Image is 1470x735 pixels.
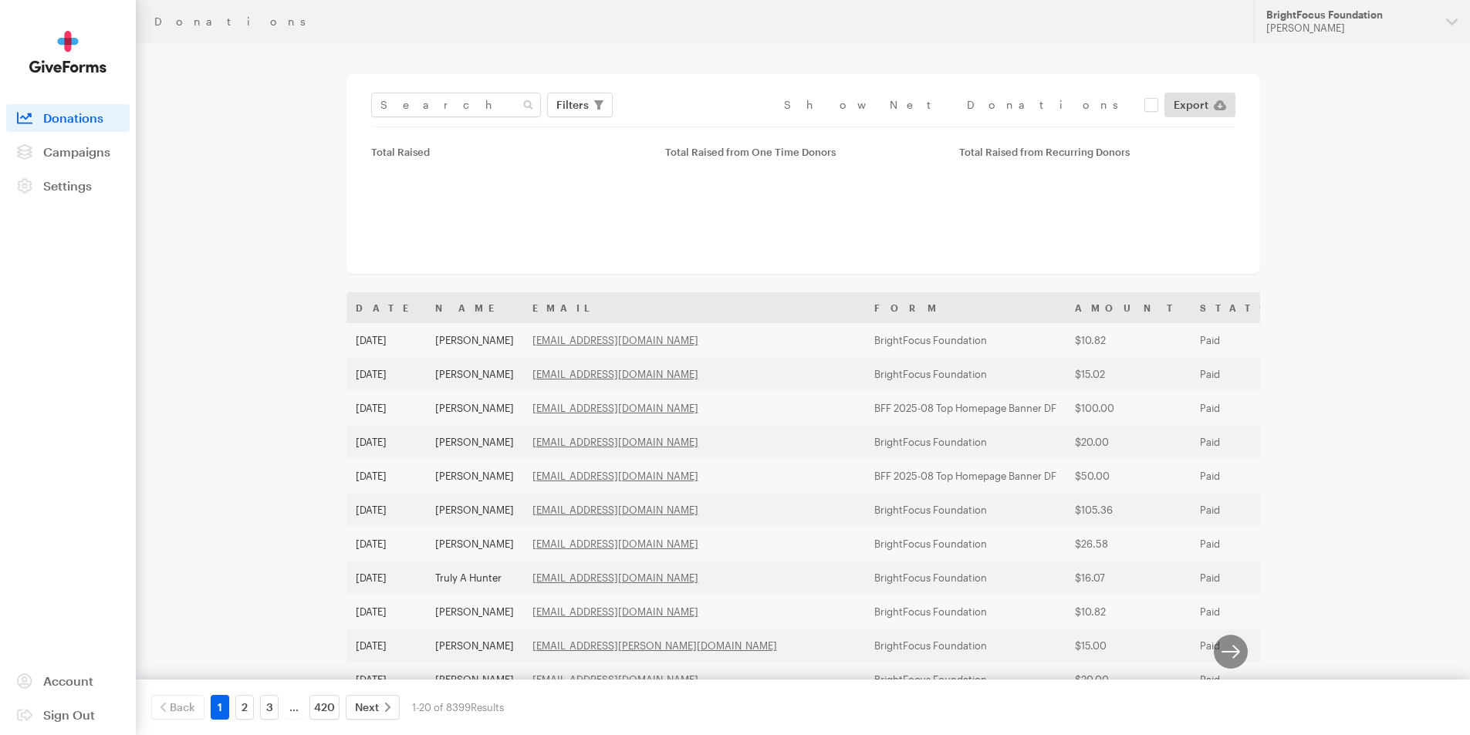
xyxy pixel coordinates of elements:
td: BrightFocus Foundation [865,493,1066,527]
td: $10.82 [1066,323,1191,357]
a: [EMAIL_ADDRESS][DOMAIN_NAME] [532,673,698,686]
td: $15.02 [1066,357,1191,391]
td: BrightFocus Foundation [865,561,1066,595]
span: Campaigns [43,144,110,159]
td: Paid [1191,527,1304,561]
td: $16.07 [1066,561,1191,595]
td: BrightFocus Foundation [865,595,1066,629]
div: 1-20 of 8399 [412,695,504,720]
span: Results [471,701,504,713]
td: Paid [1191,663,1304,696]
td: Paid [1191,425,1304,459]
a: [EMAIL_ADDRESS][DOMAIN_NAME] [532,470,698,482]
td: Paid [1191,459,1304,493]
td: BFF 2025-08 Top Homepage Banner DF [865,459,1066,493]
td: BrightFocus Foundation [865,527,1066,561]
td: $15.00 [1066,629,1191,663]
a: Settings [6,172,130,200]
td: [PERSON_NAME] [426,459,523,493]
td: BrightFocus Foundation [865,357,1066,391]
td: Paid [1191,391,1304,425]
td: [PERSON_NAME] [426,357,523,391]
input: Search Name & Email [371,93,541,117]
td: Paid [1191,357,1304,391]
a: Account [6,667,130,695]
a: 2 [235,695,254,720]
td: [DATE] [346,561,426,595]
td: BrightFocus Foundation [865,663,1066,696]
th: Amount [1066,292,1191,323]
a: Campaigns [6,138,130,166]
a: Donations [6,104,130,132]
a: [EMAIL_ADDRESS][DOMAIN_NAME] [532,605,698,618]
td: $50.00 [1066,459,1191,493]
td: Paid [1191,595,1304,629]
th: Form [865,292,1066,323]
td: [PERSON_NAME] [426,493,523,527]
td: Paid [1191,493,1304,527]
div: [PERSON_NAME] [1266,22,1434,35]
td: $20.00 [1066,425,1191,459]
td: [PERSON_NAME] [426,323,523,357]
a: [EMAIL_ADDRESS][DOMAIN_NAME] [532,504,698,516]
td: Paid [1191,323,1304,357]
div: Total Raised from Recurring Donors [959,146,1235,158]
td: $100.00 [1066,391,1191,425]
span: Account [43,673,93,688]
td: [PERSON_NAME] [426,595,523,629]
td: [DATE] [346,323,426,357]
img: GiveForms [29,31,106,73]
td: $20.00 [1066,663,1191,696]
th: Status [1191,292,1304,323]
td: [PERSON_NAME] [426,425,523,459]
td: [DATE] [346,425,426,459]
td: [DATE] [346,663,426,696]
td: [DATE] [346,493,426,527]
td: [DATE] [346,357,426,391]
td: $105.36 [1066,493,1191,527]
td: [PERSON_NAME] [426,527,523,561]
span: Sign Out [43,707,95,722]
a: 3 [260,695,279,720]
td: BFF 2025-08 Top Homepage Banner DF [865,391,1066,425]
td: [PERSON_NAME] [426,629,523,663]
td: Paid [1191,629,1304,663]
a: [EMAIL_ADDRESS][DOMAIN_NAME] [532,368,698,380]
td: [DATE] [346,629,426,663]
td: BrightFocus Foundation [865,629,1066,663]
a: Next [346,695,400,720]
td: [DATE] [346,527,426,561]
div: BrightFocus Foundation [1266,8,1434,22]
td: [DATE] [346,595,426,629]
span: Next [355,698,379,716]
td: BrightFocus Foundation [865,425,1066,459]
a: [EMAIL_ADDRESS][DOMAIN_NAME] [532,334,698,346]
a: Export [1164,93,1235,117]
td: $10.82 [1066,595,1191,629]
a: [EMAIL_ADDRESS][PERSON_NAME][DOMAIN_NAME] [532,639,777,652]
span: Filters [556,96,589,114]
div: Total Raised from One Time Donors [665,146,941,158]
td: [DATE] [346,391,426,425]
div: Total Raised [371,146,647,158]
td: [PERSON_NAME] [426,663,523,696]
th: Name [426,292,523,323]
th: Email [523,292,865,323]
a: Sign Out [6,701,130,729]
a: [EMAIL_ADDRESS][DOMAIN_NAME] [532,538,698,550]
a: [EMAIL_ADDRESS][DOMAIN_NAME] [532,436,698,448]
td: $26.58 [1066,527,1191,561]
span: Donations [43,110,103,125]
span: Settings [43,178,92,193]
a: [EMAIL_ADDRESS][DOMAIN_NAME] [532,571,698,584]
td: BrightFocus Foundation [865,323,1066,357]
th: Date [346,292,426,323]
a: [EMAIL_ADDRESS][DOMAIN_NAME] [532,402,698,414]
button: Filters [547,93,613,117]
td: Truly A Hunter [426,561,523,595]
td: [DATE] [346,459,426,493]
td: [PERSON_NAME] [426,391,523,425]
td: Paid [1191,561,1304,595]
a: 420 [309,695,340,720]
span: Export [1174,96,1208,114]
